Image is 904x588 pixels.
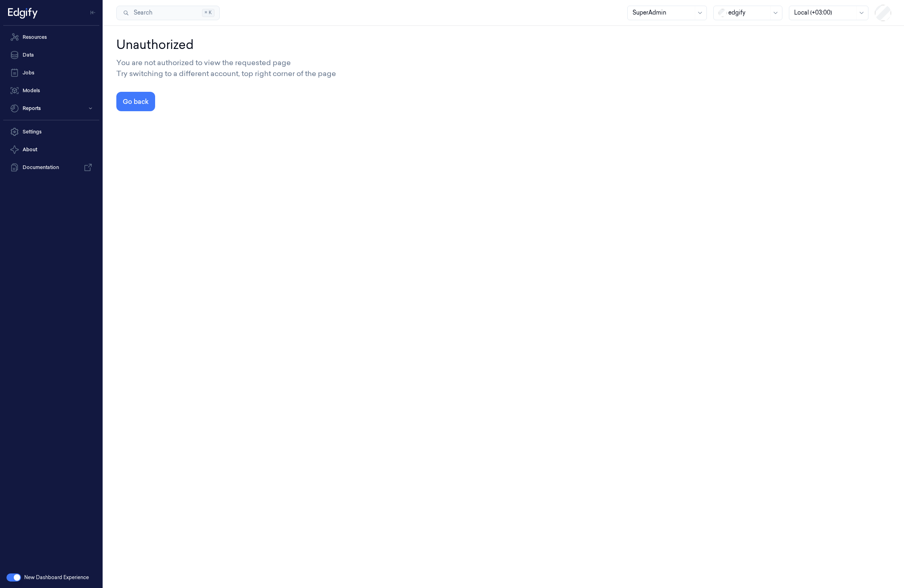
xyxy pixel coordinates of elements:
[3,47,99,63] a: Data
[130,8,152,17] span: Search
[3,142,99,158] button: About
[116,92,155,111] button: Go back
[116,57,891,79] div: You are not authorized to view the requested page Try switching to a different account, top right...
[86,6,99,19] button: Toggle Navigation
[3,100,99,116] button: Reports
[3,159,99,176] a: Documentation
[3,82,99,99] a: Models
[3,65,99,81] a: Jobs
[116,36,891,54] div: Unauthorized
[3,29,99,45] a: Resources
[116,6,220,20] button: Search⌘K
[3,124,99,140] a: Settings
